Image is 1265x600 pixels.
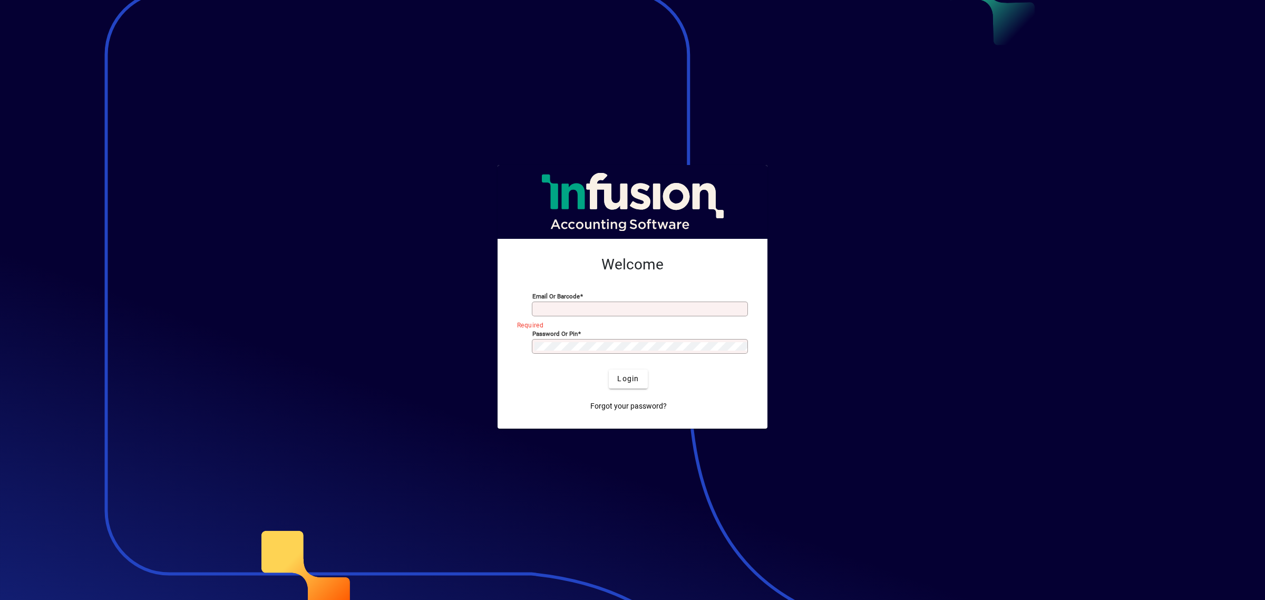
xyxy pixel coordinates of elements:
a: Forgot your password? [586,397,671,416]
h2: Welcome [514,256,751,274]
span: Forgot your password? [590,401,667,412]
mat-error: Required [517,319,742,330]
button: Login [609,370,647,389]
mat-label: Password or Pin [532,330,578,337]
mat-label: Email or Barcode [532,292,580,299]
span: Login [617,373,639,384]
